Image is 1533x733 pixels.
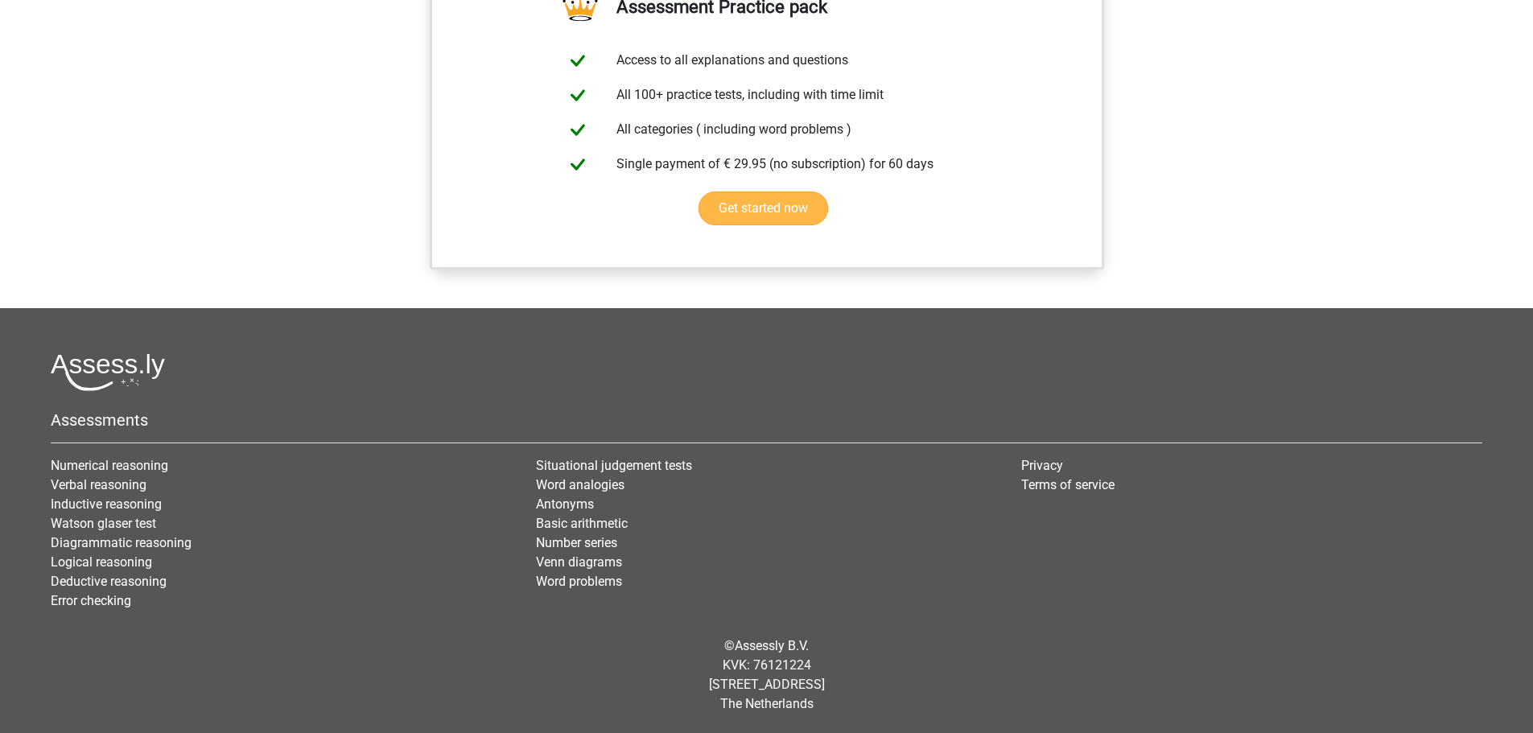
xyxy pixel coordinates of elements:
a: Antonyms [536,496,594,512]
div: © KVK: 76121224 [STREET_ADDRESS] The Netherlands [39,624,1494,727]
a: Logical reasoning [51,554,152,570]
a: Venn diagrams [536,554,622,570]
h5: Assessments [51,410,1482,430]
a: Privacy [1021,458,1063,473]
a: Assessly B.V. [735,638,809,653]
a: Word analogies [536,477,624,492]
a: Watson glaser test [51,516,156,531]
a: Get started now [699,191,828,225]
a: Terms of service [1021,477,1115,492]
a: Basic arithmetic [536,516,628,531]
a: Deductive reasoning [51,574,167,589]
a: Situational judgement tests [536,458,692,473]
img: Assessly logo [51,353,165,391]
a: Diagrammatic reasoning [51,535,192,550]
a: Number series [536,535,617,550]
a: Numerical reasoning [51,458,168,473]
a: Error checking [51,593,131,608]
a: Verbal reasoning [51,477,146,492]
a: Inductive reasoning [51,496,162,512]
a: Word problems [536,574,622,589]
